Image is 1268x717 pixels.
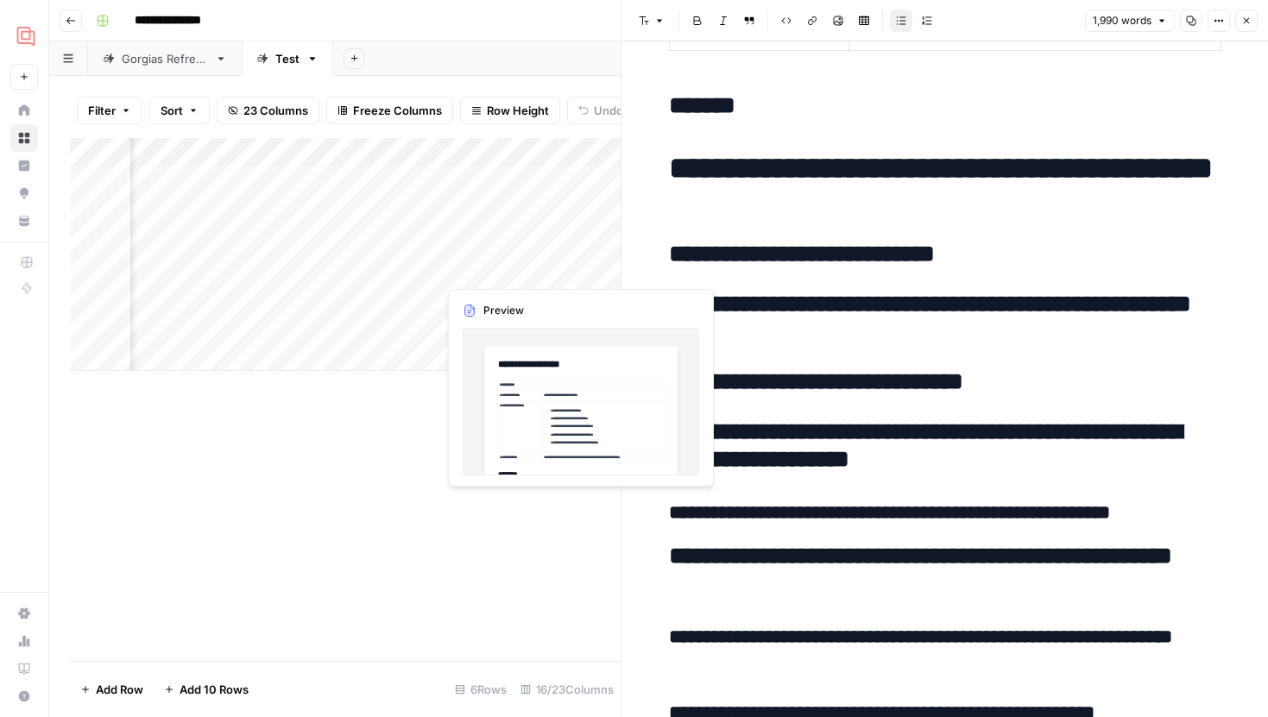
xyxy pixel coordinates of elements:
[353,102,442,119] span: Freeze Columns
[242,41,333,76] a: Test
[10,14,38,57] button: Workspace: Gorgias
[217,97,319,124] button: 23 Columns
[1093,13,1151,28] span: 1,990 words
[88,102,116,119] span: Filter
[514,676,621,703] div: 16/23 Columns
[243,102,308,119] span: 23 Columns
[70,676,154,703] button: Add Row
[326,97,453,124] button: Freeze Columns
[275,50,300,67] div: Test
[122,50,208,67] div: Gorgias Refresh
[180,681,249,698] span: Add 10 Rows
[567,97,634,124] button: Undo
[10,152,38,179] a: Insights
[77,97,142,124] button: Filter
[594,102,623,119] span: Undo
[10,627,38,655] a: Usage
[460,97,560,124] button: Row Height
[161,102,183,119] span: Sort
[154,676,259,703] button: Add 10 Rows
[10,682,38,710] button: Help + Support
[96,681,143,698] span: Add Row
[10,97,38,124] a: Home
[10,20,41,51] img: Gorgias Logo
[10,124,38,152] a: Browse
[88,41,242,76] a: Gorgias Refresh
[10,655,38,682] a: Learning Hub
[10,600,38,627] a: Settings
[1085,9,1175,32] button: 1,990 words
[149,97,210,124] button: Sort
[487,102,549,119] span: Row Height
[10,179,38,207] a: Opportunities
[10,207,38,235] a: Your Data
[448,676,514,703] div: 6 Rows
